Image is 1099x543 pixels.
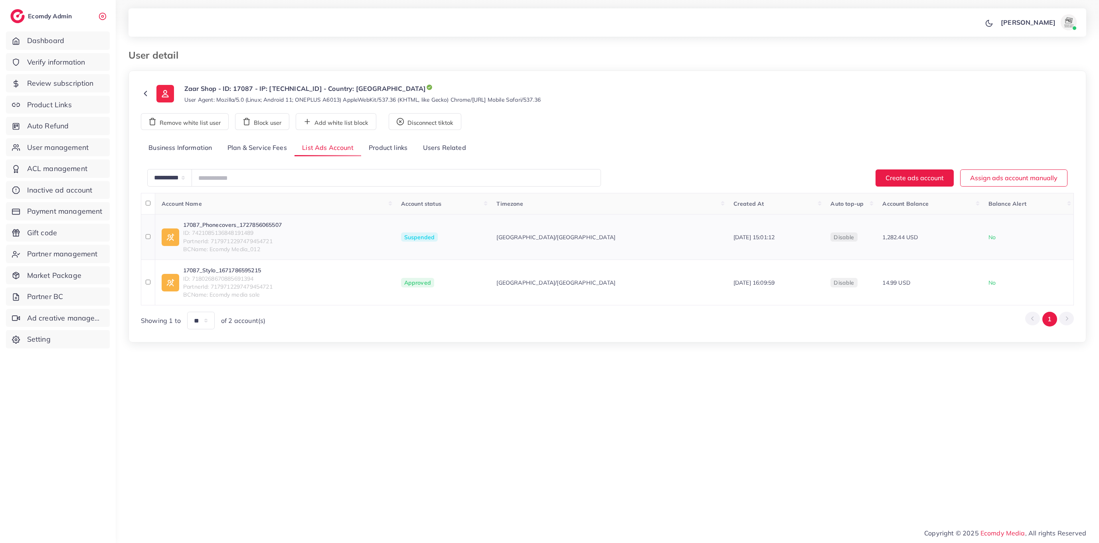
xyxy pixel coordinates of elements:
span: Copyright © 2025 [924,528,1086,538]
button: Block user [235,113,289,130]
span: disable [834,279,854,286]
span: [DATE] 15:01:12 [733,234,775,241]
a: Review subscription [6,74,110,92]
a: Ecomdy Media [980,529,1025,537]
span: BCName: Ecomdy Media_012 [183,245,282,253]
h3: User detail [128,49,185,61]
span: No [988,279,996,286]
a: List Ads Account [295,140,361,157]
a: Users Related [415,140,473,157]
p: Zaar Shop - ID: 17087 - IP: [TECHNICAL_ID] - Country: [GEOGRAPHIC_DATA] [184,84,541,93]
span: 14.99 USD [882,279,910,286]
span: User management [27,142,89,153]
a: Product Links [6,96,110,114]
span: , All rights Reserved [1025,528,1086,538]
span: Timezone [496,200,523,207]
a: User management [6,138,110,157]
span: Suspended [401,232,438,242]
a: 17087_Stylo_1671786595215 [183,266,273,274]
a: Gift code [6,224,110,242]
span: Account Balance [882,200,928,207]
a: Dashboard [6,31,110,50]
a: Setting [6,330,110,348]
span: No [988,234,996,241]
a: logoEcomdy Admin [10,9,74,23]
span: 1,282.44 USD [882,234,918,241]
img: ic-ad-info.7fc67b75.svg [162,228,179,246]
span: Account status [401,200,441,207]
button: Disconnect tiktok [389,113,461,130]
a: Market Package [6,266,110,285]
span: of 2 account(s) [221,316,265,325]
span: Product Links [27,100,72,110]
span: Approved [401,278,434,287]
span: Auto top-up [830,200,864,207]
img: logo [10,9,25,23]
a: Verify information [6,53,110,71]
a: Auto Refund [6,117,110,135]
small: User Agent: Mozilla/5.0 (Linux; Android 11; ONEPLUS A6013) AppleWebKit/537.36 (KHTML, like Gecko)... [184,96,541,104]
button: Create ads account [876,169,954,187]
a: Business Information [141,140,220,157]
span: Account Name [162,200,202,207]
span: Verify information [27,57,85,67]
span: ACL management [27,163,87,174]
button: Add white list block [296,113,376,130]
span: ID: 7180268670885691394 [183,275,273,283]
span: Created At [733,200,764,207]
a: Plan & Service Fees [220,140,295,157]
span: BCName: Ecomdy media sale [183,291,273,299]
button: Go to page 1 [1042,312,1057,327]
img: icon-tick.de4e08dc.svg [426,84,433,91]
a: Product links [361,140,415,157]
span: Payment management [27,206,103,216]
span: Setting [27,334,51,344]
a: [PERSON_NAME]avatar [996,14,1080,30]
span: Dashboard [27,35,64,46]
span: Auto Refund [27,121,69,131]
a: Ad creative management [6,309,110,327]
span: Ad creative management [27,313,104,323]
span: disable [834,234,854,241]
img: ic-user-info.36bf1079.svg [156,85,174,102]
a: Partner BC [6,287,110,306]
span: Inactive ad account [27,185,93,195]
span: Gift code [27,228,57,238]
button: Assign ads account manually [960,169,1067,187]
span: Showing 1 to [141,316,181,325]
span: Review subscription [27,78,94,89]
span: PartnerId: 7179712297479454721 [183,283,273,291]
ul: Pagination [1025,312,1074,327]
img: avatar [1061,14,1077,30]
span: [GEOGRAPHIC_DATA]/[GEOGRAPHIC_DATA] [496,279,615,287]
h2: Ecomdy Admin [28,12,74,20]
span: Market Package [27,270,81,281]
img: ic-ad-info.7fc67b75.svg [162,274,179,291]
a: Partner management [6,245,110,263]
a: 17087_Phonecovers_1727856065507 [183,221,282,229]
a: Payment management [6,202,110,220]
button: Remove white list user [141,113,229,130]
span: [GEOGRAPHIC_DATA]/[GEOGRAPHIC_DATA] [496,233,615,241]
a: Inactive ad account [6,181,110,199]
span: [DATE] 16:09:59 [733,279,775,286]
a: ACL management [6,159,110,178]
span: Partner BC [27,291,63,302]
span: Balance Alert [988,200,1026,207]
span: Partner management [27,249,98,259]
span: PartnerId: 7179712297479454721 [183,237,282,245]
span: ID: 7421085136848191489 [183,229,282,237]
p: [PERSON_NAME] [1001,18,1056,27]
